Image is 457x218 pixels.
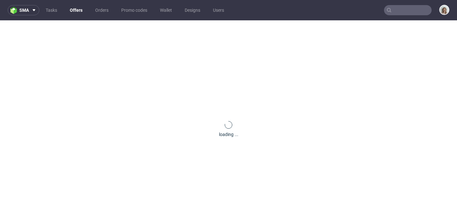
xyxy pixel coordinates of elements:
[440,5,449,14] img: Monika Poźniak
[156,5,176,15] a: Wallet
[209,5,228,15] a: Users
[219,131,238,138] div: loading ...
[181,5,204,15] a: Designs
[8,5,39,15] button: sma
[117,5,151,15] a: Promo codes
[42,5,61,15] a: Tasks
[19,8,29,12] span: sma
[91,5,112,15] a: Orders
[66,5,86,15] a: Offers
[10,7,19,14] img: logo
